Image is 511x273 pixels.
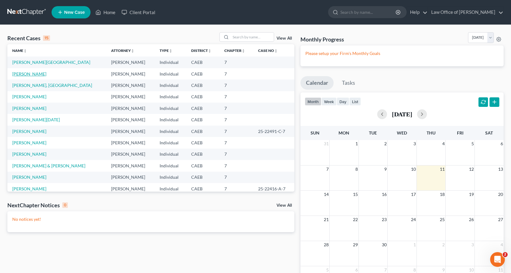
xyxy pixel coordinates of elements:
h3: Monthly Progress [300,36,344,43]
a: Client Portal [118,7,158,18]
td: CAEB [186,149,219,160]
button: list [349,97,361,106]
td: CAEB [186,126,219,137]
span: 15 [352,191,358,198]
span: 4 [442,140,445,147]
a: View All [277,203,292,208]
i: unfold_more [274,49,278,53]
td: Individual [155,114,187,125]
td: CAEB [186,137,219,148]
td: Individual [155,137,187,148]
td: 7 [219,149,253,160]
span: 27 [497,216,504,223]
i: unfold_more [169,49,172,53]
a: [PERSON_NAME] [12,186,46,191]
td: CAEB [186,183,219,194]
span: 1 [355,140,358,147]
span: Sat [485,130,493,135]
button: month [305,97,321,106]
span: 3 [413,140,416,147]
p: No notices yet! [12,216,289,222]
span: 13 [497,166,504,173]
span: 3 [471,241,474,248]
td: Individual [155,126,187,137]
span: 20 [497,191,504,198]
span: 18 [439,191,445,198]
a: Districtunfold_more [191,48,211,53]
h2: [DATE] [392,111,412,117]
td: 7 [219,114,253,125]
td: CAEB [186,57,219,68]
a: [PERSON_NAME], [GEOGRAPHIC_DATA] [12,83,92,88]
a: [PERSON_NAME][DATE] [12,117,60,122]
div: NextChapter Notices [7,201,68,209]
button: week [321,97,337,106]
a: Help [407,7,428,18]
td: Individual [155,57,187,68]
i: unfold_more [131,49,134,53]
a: Case Nounfold_more [258,48,278,53]
span: Tue [369,130,377,135]
span: 1 [413,241,416,248]
td: CAEB [186,91,219,103]
a: [PERSON_NAME] [12,129,46,134]
a: [PERSON_NAME] [12,140,46,145]
td: [PERSON_NAME] [106,91,155,103]
span: 22 [352,216,358,223]
a: [PERSON_NAME][GEOGRAPHIC_DATA] [12,60,90,65]
td: Individual [155,183,187,194]
a: [PERSON_NAME] [12,94,46,99]
td: [PERSON_NAME] [106,172,155,183]
td: CAEB [186,68,219,80]
td: [PERSON_NAME] [106,68,155,80]
a: [PERSON_NAME] [12,174,46,180]
td: Individual [155,149,187,160]
button: day [337,97,349,106]
span: 2 [442,241,445,248]
span: Wed [397,130,407,135]
span: 17 [410,191,416,198]
td: 7 [219,183,253,194]
td: [PERSON_NAME] [106,137,155,148]
i: unfold_more [242,49,245,53]
a: Chapterunfold_more [224,48,245,53]
a: View All [277,36,292,41]
span: 5 [471,140,474,147]
td: [PERSON_NAME] [106,103,155,114]
td: 7 [219,126,253,137]
iframe: Intercom live chat [490,252,505,267]
td: Individual [155,68,187,80]
i: unfold_more [208,49,211,53]
span: 2 [503,252,508,257]
td: 7 [219,80,253,91]
span: 31 [323,140,329,147]
td: 25-22491-C-7 [253,126,294,137]
a: Attorneyunfold_more [111,48,134,53]
td: Individual [155,80,187,91]
a: [PERSON_NAME] & [PERSON_NAME] [12,163,85,168]
td: [PERSON_NAME] [106,160,155,171]
td: [PERSON_NAME] [106,57,155,68]
span: 6 [500,140,504,147]
td: [PERSON_NAME] [106,126,155,137]
a: Tasks [336,76,361,90]
span: Mon [339,130,349,135]
td: [PERSON_NAME] [106,183,155,194]
span: 21 [323,216,329,223]
input: Search by name... [231,33,274,41]
td: CAEB [186,103,219,114]
i: unfold_more [23,49,27,53]
span: 14 [323,191,329,198]
td: CAEB [186,160,219,171]
span: 11 [439,166,445,173]
td: 7 [219,57,253,68]
td: [PERSON_NAME] [106,114,155,125]
span: 4 [500,241,504,248]
td: 7 [219,91,253,103]
td: Individual [155,103,187,114]
span: Fri [457,130,463,135]
td: Individual [155,160,187,171]
div: Recent Cases [7,34,50,42]
span: 7 [326,166,329,173]
span: 2 [384,140,387,147]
